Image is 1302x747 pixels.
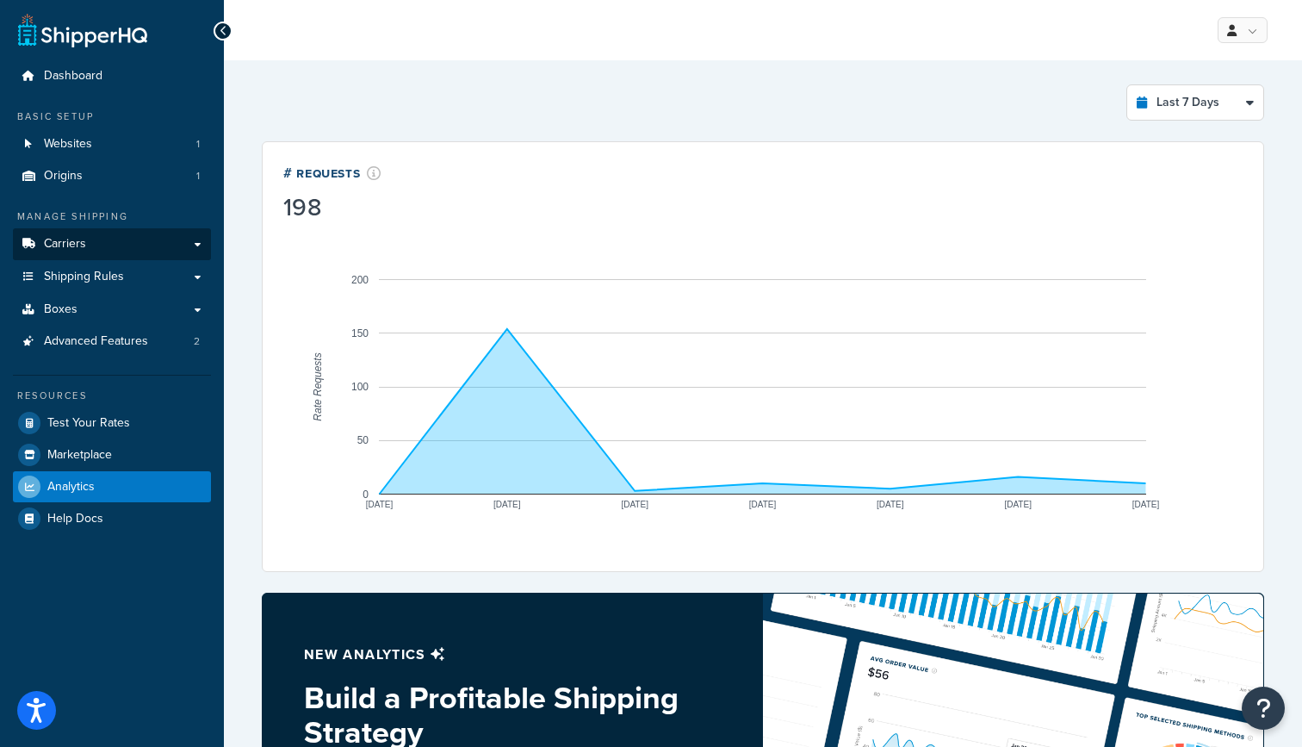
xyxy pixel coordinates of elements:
[493,500,521,509] text: [DATE]
[312,352,324,420] text: Rate Requests
[363,489,369,501] text: 0
[13,326,211,358] li: Advanced Features
[13,389,211,403] div: Resources
[47,512,103,526] span: Help Docs
[283,163,381,183] div: # Requests
[357,434,369,446] text: 50
[13,326,211,358] a: Advanced Features2
[13,261,211,293] a: Shipping Rules
[47,416,130,431] span: Test Your Rates
[13,160,211,192] a: Origins1
[44,137,92,152] span: Websites
[44,169,83,184] span: Origins
[621,500,648,509] text: [DATE]
[44,302,77,317] span: Boxes
[13,209,211,224] div: Manage Shipping
[1004,500,1032,509] text: [DATE]
[13,160,211,192] li: Origins
[194,334,200,349] span: 2
[13,503,211,534] a: Help Docs
[283,223,1243,551] svg: A chart.
[44,334,148,349] span: Advanced Features
[13,471,211,502] a: Analytics
[47,480,95,495] span: Analytics
[47,448,112,463] span: Marketplace
[44,69,102,84] span: Dashboard
[13,60,211,92] a: Dashboard
[351,274,369,286] text: 200
[1132,500,1160,509] text: [DATE]
[351,381,369,393] text: 100
[13,228,211,260] a: Carriers
[749,500,777,509] text: [DATE]
[44,270,124,284] span: Shipping Rules
[283,196,381,220] div: 198
[366,500,394,509] text: [DATE]
[44,237,86,252] span: Carriers
[13,439,211,470] a: Marketplace
[304,643,722,667] p: New analytics
[1242,687,1285,730] button: Open Resource Center
[13,109,211,124] div: Basic Setup
[351,327,369,339] text: 150
[196,169,200,184] span: 1
[196,137,200,152] span: 1
[13,408,211,439] a: Test Your Rates
[13,128,211,160] li: Websites
[13,128,211,160] a: Websites1
[13,294,211,326] a: Boxes
[877,500,904,509] text: [DATE]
